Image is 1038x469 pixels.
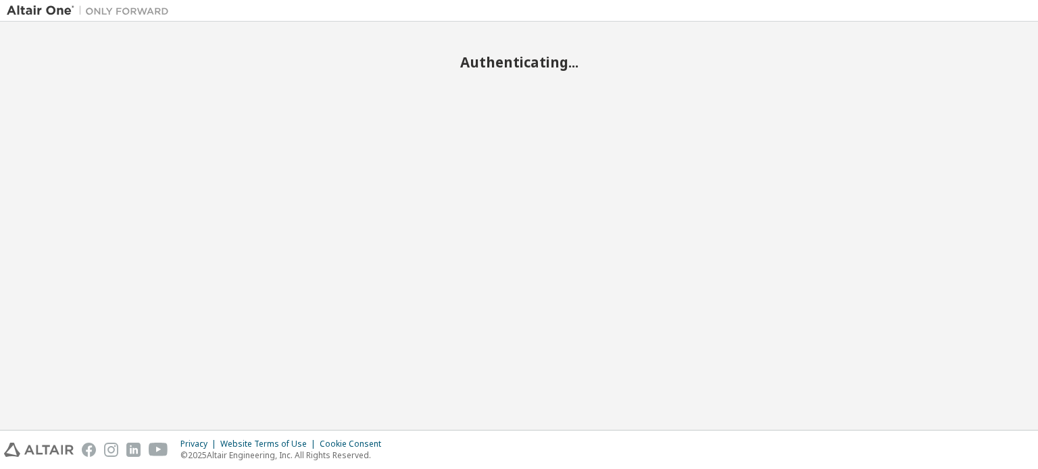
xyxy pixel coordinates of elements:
[180,439,220,449] div: Privacy
[4,443,74,457] img: altair_logo.svg
[180,449,389,461] p: © 2025 Altair Engineering, Inc. All Rights Reserved.
[149,443,168,457] img: youtube.svg
[7,4,176,18] img: Altair One
[220,439,320,449] div: Website Terms of Use
[320,439,389,449] div: Cookie Consent
[104,443,118,457] img: instagram.svg
[7,53,1031,71] h2: Authenticating...
[82,443,96,457] img: facebook.svg
[126,443,141,457] img: linkedin.svg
